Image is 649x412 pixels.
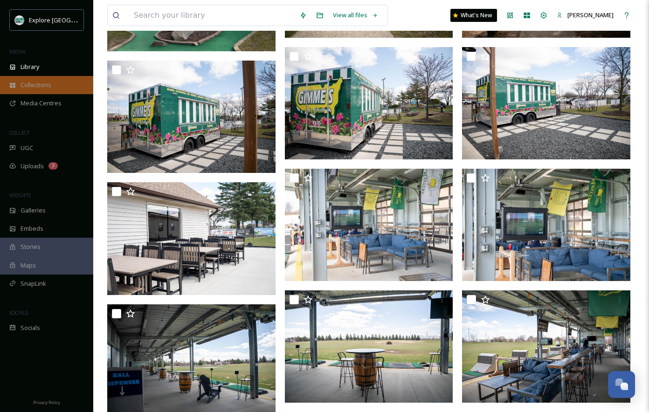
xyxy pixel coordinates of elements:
[9,48,26,55] span: MEDIA
[608,371,635,398] button: Open Chat
[285,290,453,403] img: Tap-In's (37).jpg
[33,399,60,405] span: Privacy Policy
[450,9,497,22] a: What's New
[9,309,28,316] span: SOCIALS
[21,279,46,288] span: SnapLink
[462,290,630,403] img: Tap-In's (50).jpg
[285,169,453,281] img: Tap-In's (16).jpg
[48,162,58,170] div: 3
[21,224,43,233] span: Embeds
[129,5,295,26] input: Search your library
[21,62,39,71] span: Library
[9,129,29,136] span: COLLECT
[21,81,51,89] span: Collections
[285,47,453,159] img: Tap-In's (13).jpg
[21,162,44,171] span: Uploads
[9,192,31,199] span: WIDGETS
[567,11,614,19] span: [PERSON_NAME]
[107,182,276,295] img: Tap-In's (38).jpg
[29,15,157,24] span: Explore [GEOGRAPHIC_DATA][PERSON_NAME]
[462,169,630,281] img: Tap-In's (53).jpg
[552,6,618,24] a: [PERSON_NAME]
[15,15,24,25] img: 67e7af72-b6c8-455a-acf8-98e6fe1b68aa.avif
[21,144,33,152] span: UGC
[21,99,62,108] span: Media Centres
[21,206,46,215] span: Galleries
[462,47,630,159] img: Tap-In's (24).jpg
[21,323,40,332] span: Socials
[21,242,41,251] span: Stories
[107,61,276,173] img: Tap-In's (9).jpg
[21,261,36,270] span: Maps
[33,396,60,407] a: Privacy Policy
[328,6,383,24] a: View all files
